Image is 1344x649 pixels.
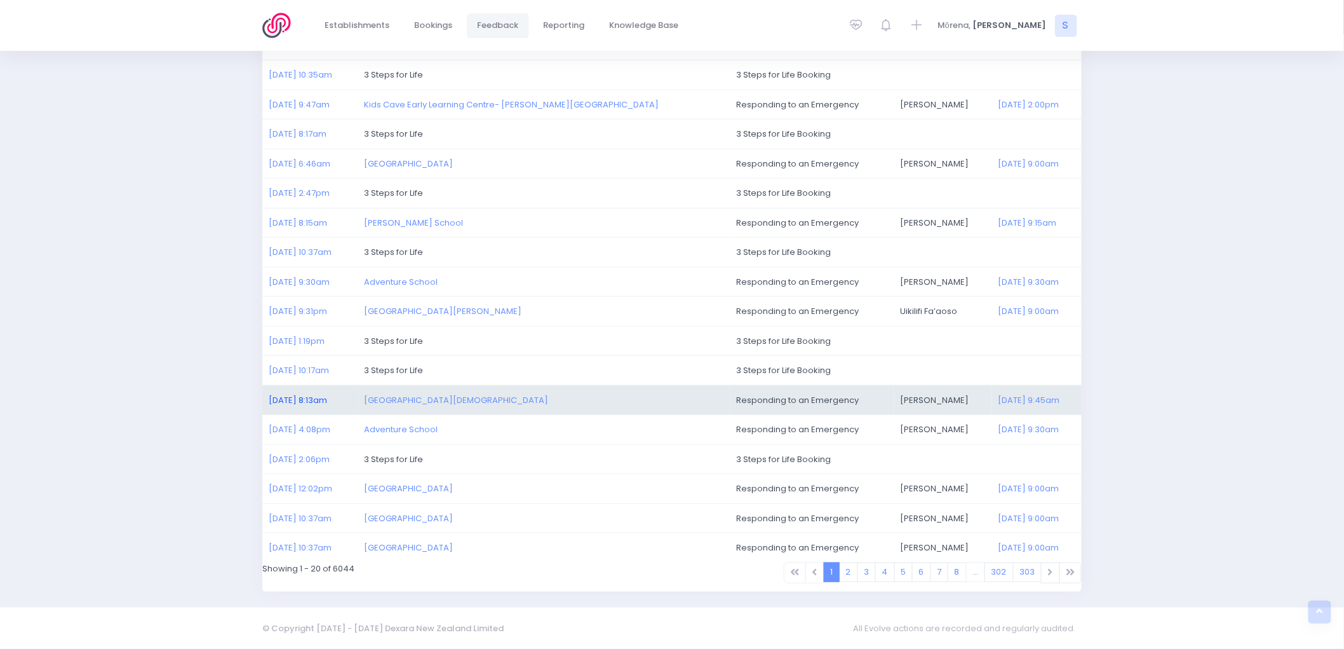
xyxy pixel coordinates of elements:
a: Adventure School [365,276,438,288]
td: 3 Steps for Life Booking [730,356,1082,386]
a: Reporting [533,13,595,38]
td: [PERSON_NAME] [894,533,992,563]
span: Establishments [325,19,390,32]
a: [DATE] 9:31pm [269,305,327,317]
span: All Evolve actions are recorded and regularly audited. [853,616,1082,641]
td: [PERSON_NAME] [894,415,992,445]
span: 3 Steps for Life [365,335,424,347]
a: [DATE] 9:00am [998,482,1059,495]
a: [PERSON_NAME] School [365,217,464,229]
td: Responding to an Emergency [730,267,894,297]
a: Bookings [404,13,463,38]
td: Responding to an Emergency [730,208,894,238]
span: © Copyright [DATE] - [DATE] Dexara New Zealand Limited [262,622,504,634]
td: Responding to an Emergency [730,385,894,415]
td: 3 Steps for Life Booking [730,179,1082,208]
a: [DATE] 10:17am [269,364,329,376]
a: [DATE] 10:37am [269,542,332,554]
td: [PERSON_NAME] [894,385,992,415]
td: Responding to an Emergency [730,149,894,179]
img: Logo [262,13,299,38]
a: 7 [931,563,949,582]
span: Mōrena, [937,19,971,32]
td: [PERSON_NAME] [894,267,992,297]
td: Responding to an Emergency [730,297,894,327]
td: Uikilifi Fa’aoso [894,297,992,327]
a: [GEOGRAPHIC_DATA] [365,512,454,524]
a: [GEOGRAPHIC_DATA][PERSON_NAME] [365,305,522,317]
a: [DATE] 2:00pm [998,99,1059,111]
span: Reporting [544,19,585,32]
span: [PERSON_NAME] [973,19,1047,32]
a: Kids Cave Early Learning Centre- [PERSON_NAME][GEOGRAPHIC_DATA] [365,99,659,111]
a: [DATE] 1:19pm [269,335,325,347]
a: 3 [857,563,877,582]
td: Responding to an Emergency [730,533,894,563]
div: Showing 1 - 20 of 6044 [255,563,673,592]
td: [PERSON_NAME] [894,149,992,179]
a: [DATE] 12:02pm [269,482,332,495]
td: [PERSON_NAME] [894,474,992,504]
span: 3 Steps for Life [365,128,424,140]
td: 3 Steps for Life Booking [730,60,1082,90]
a: [DATE] 10:35am [269,69,332,81]
a: 4 [875,563,895,582]
a: [DATE] 9:00am [998,512,1059,524]
a: 303 [1013,563,1042,582]
a: 8 [948,563,967,582]
a: 6 [912,563,931,582]
td: 3 Steps for Life Booking [730,120,1082,149]
span: 1 [824,563,840,582]
a: [GEOGRAPHIC_DATA] [365,542,454,554]
a: 5 [894,563,913,582]
a: Knowledge Base [599,13,689,38]
span: 3 Steps for Life [365,69,424,81]
td: Responding to an Emergency [730,474,894,504]
td: [PERSON_NAME] [894,503,992,533]
a: [DATE] 9:30am [269,276,330,288]
a: [DATE] 9:00am [998,158,1059,170]
a: [DATE] 2:47pm [269,187,330,199]
td: [PERSON_NAME] [894,208,992,238]
a: [DATE] 10:37am [269,512,332,524]
a: [GEOGRAPHIC_DATA] [365,158,454,170]
a: [GEOGRAPHIC_DATA] [365,39,454,51]
td: [PERSON_NAME] [894,90,992,120]
td: Responding to an Emergency [730,415,894,445]
span: Feedback [478,19,519,32]
span: 3 Steps for Life [365,187,424,199]
a: [DATE] 9:15am [998,217,1057,229]
a: Establishments [314,13,400,38]
a: [DATE] 4:08pm [269,423,330,435]
a: [DATE] 8:15am [269,217,327,229]
td: 3 Steps for Life Booking [730,444,1082,474]
a: Adventure School [365,423,438,435]
a: [DATE] 9:00am [998,305,1059,317]
a: [DATE] 8:17am [269,128,326,140]
span: 3 Steps for Life [365,246,424,258]
span: Bookings [415,19,453,32]
a: [DATE] 9:30am [998,423,1059,435]
a: 2 [839,563,858,582]
td: 3 Steps for Life Booking [730,238,1082,268]
a: [DATE] 9:30am [998,276,1059,288]
a: 302 [984,563,1014,582]
a: [DATE] 9:00am [998,39,1059,51]
a: [DATE] 9:47am [269,99,330,111]
span: Knowledge Base [610,19,679,32]
a: [GEOGRAPHIC_DATA] [365,482,454,495]
td: Responding to an Emergency [730,503,894,533]
td: Responding to an Emergency [730,90,894,120]
a: [DATE] 2:06pm [269,453,330,465]
a: [DATE] 10:40am [269,39,333,51]
span: 3 Steps for Life [365,453,424,465]
a: Feedback [467,13,529,38]
a: [GEOGRAPHIC_DATA][DEMOGRAPHIC_DATA] [365,394,549,406]
a: [DATE] 9:45am [998,394,1060,406]
a: [DATE] 8:13am [269,394,327,406]
td: 3 Steps for Life Booking [730,326,1082,356]
a: [DATE] 10:37am [269,246,332,258]
a: [DATE] 6:46am [269,158,330,170]
span: S [1055,15,1077,37]
a: [DATE] 9:00am [998,542,1059,554]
